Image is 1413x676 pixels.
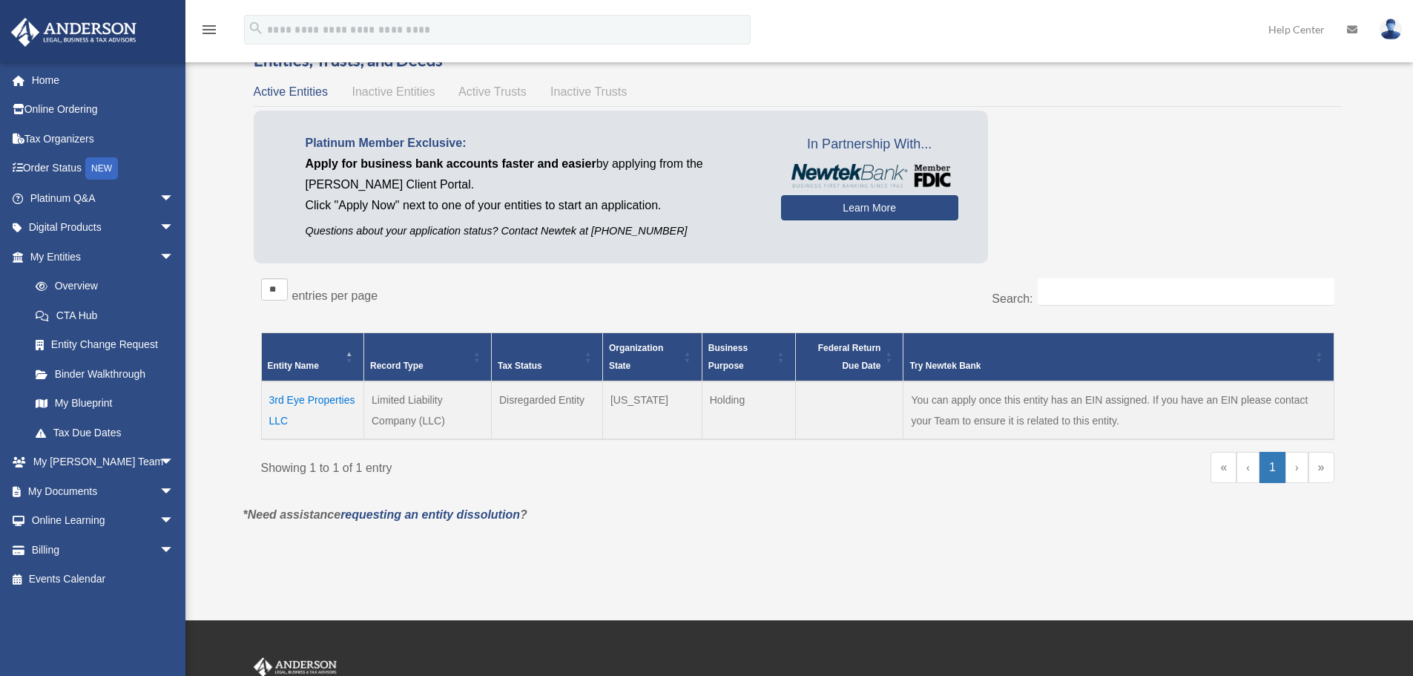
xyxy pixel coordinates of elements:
[10,565,197,594] a: Events Calendar
[702,333,795,382] th: Business Purpose: Activate to sort
[458,85,527,98] span: Active Trusts
[364,333,492,382] th: Record Type: Activate to sort
[788,164,951,188] img: NewtekBankLogoSM.png
[159,447,189,478] span: arrow_drop_down
[498,361,542,371] span: Tax Status
[21,389,189,419] a: My Blueprint
[1285,452,1308,483] a: Next
[10,65,197,95] a: Home
[10,447,197,477] a: My [PERSON_NAME] Teamarrow_drop_down
[261,381,364,439] td: 3rd Eye Properties LLC
[261,452,787,479] div: Showing 1 to 1 of 1 entry
[243,508,527,521] em: *Need assistance ?
[1308,452,1334,483] a: Last
[159,535,189,565] span: arrow_drop_down
[200,21,218,39] i: menu
[159,213,189,243] span: arrow_drop_down
[159,476,189,507] span: arrow_drop_down
[21,418,189,447] a: Tax Due Dates
[795,333,903,382] th: Federal Return Due Date: Activate to sort
[340,508,520,521] a: requesting an entity dissolution
[254,85,328,98] span: Active Entities
[10,154,197,184] a: Order StatusNEW
[602,381,702,439] td: [US_STATE]
[306,157,596,170] span: Apply for business bank accounts faster and easier
[200,26,218,39] a: menu
[370,361,424,371] span: Record Type
[10,535,197,565] a: Billingarrow_drop_down
[7,18,141,47] img: Anderson Advisors Platinum Portal
[306,222,759,240] p: Questions about your application status? Contact Newtek at [PHONE_NUMBER]
[292,289,378,302] label: entries per page
[306,133,759,154] p: Platinum Member Exclusive:
[10,183,197,213] a: Platinum Q&Aarrow_drop_down
[159,183,189,214] span: arrow_drop_down
[1380,19,1402,40] img: User Pic
[609,343,663,371] span: Organization State
[550,85,627,98] span: Inactive Trusts
[903,381,1334,439] td: You can apply once this entity has an EIN assigned. If you have an EIN please contact your Team t...
[21,330,189,360] a: Entity Change Request
[10,213,197,243] a: Digital Productsarrow_drop_down
[306,195,759,216] p: Click "Apply Now" next to one of your entities to start an application.
[1211,452,1236,483] a: First
[491,381,602,439] td: Disregarded Entity
[702,381,795,439] td: Holding
[818,343,881,371] span: Federal Return Due Date
[602,333,702,382] th: Organization State: Activate to sort
[781,133,958,157] span: In Partnership With...
[10,506,197,536] a: Online Learningarrow_drop_down
[708,343,748,371] span: Business Purpose
[903,333,1334,382] th: Try Newtek Bank : Activate to sort
[10,124,197,154] a: Tax Organizers
[1259,452,1285,483] a: 1
[306,154,759,195] p: by applying from the [PERSON_NAME] Client Portal.
[781,195,958,220] a: Learn More
[364,381,492,439] td: Limited Liability Company (LLC)
[1236,452,1259,483] a: Previous
[352,85,435,98] span: Inactive Entities
[491,333,602,382] th: Tax Status: Activate to sort
[159,242,189,272] span: arrow_drop_down
[21,359,189,389] a: Binder Walkthrough
[21,301,189,330] a: CTA Hub
[909,357,1311,375] div: Try Newtek Bank
[248,20,264,36] i: search
[992,292,1032,305] label: Search:
[21,272,182,301] a: Overview
[10,95,197,125] a: Online Ordering
[159,506,189,536] span: arrow_drop_down
[10,476,197,506] a: My Documentsarrow_drop_down
[85,157,118,180] div: NEW
[10,242,189,272] a: My Entitiesarrow_drop_down
[261,333,364,382] th: Entity Name: Activate to invert sorting
[268,361,319,371] span: Entity Name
